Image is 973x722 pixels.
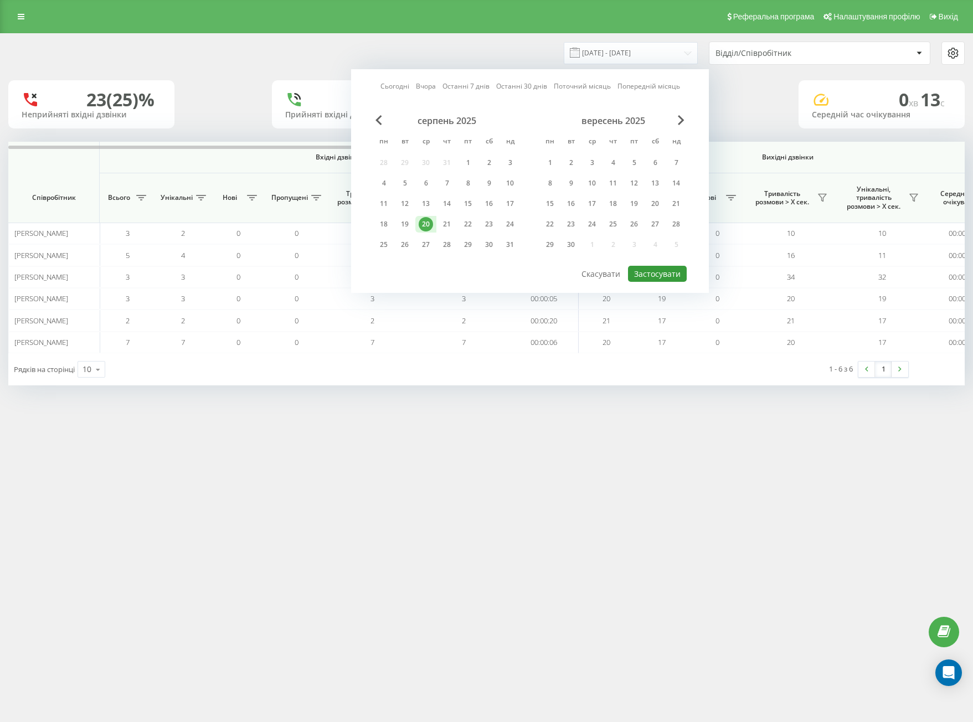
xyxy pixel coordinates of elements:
span: Next Month [678,115,684,125]
div: сб 23 серп 2025 р. [478,216,500,233]
div: пт 15 серп 2025 р. [457,195,478,212]
div: 17 [585,197,599,211]
div: 4 [377,176,391,190]
span: 2 [462,316,466,326]
div: ср 20 серп 2025 р. [415,216,436,233]
span: Вихід [939,12,958,21]
div: 20 [648,197,662,211]
span: Рядків на сторінці [14,364,75,374]
span: 10 [787,228,795,238]
div: сб 20 вер 2025 р. [645,195,666,212]
span: 20 [603,337,610,347]
div: пн 22 вер 2025 р. [539,216,560,233]
span: 7 [126,337,130,347]
div: 28 [669,217,683,231]
span: 17 [658,316,666,326]
span: 2 [370,316,374,326]
abbr: четвер [439,134,455,151]
a: Сьогодні [380,81,409,91]
div: 8 [461,176,475,190]
div: 10 [585,176,599,190]
div: чт 18 вер 2025 р. [603,195,624,212]
a: 1 [875,362,892,377]
div: 12 [398,197,412,211]
div: нд 17 серп 2025 р. [500,195,521,212]
div: ср 24 вер 2025 р. [581,216,603,233]
span: 17 [878,337,886,347]
span: Налаштування профілю [833,12,920,21]
span: 2 [181,228,185,238]
div: 1 [543,156,557,170]
div: нд 10 серп 2025 р. [500,175,521,192]
div: вт 30 вер 2025 р. [560,236,581,253]
td: 00:00:05 [509,288,579,310]
div: ср 17 вер 2025 р. [581,195,603,212]
div: 6 [419,176,433,190]
div: 21 [669,197,683,211]
div: пн 8 вер 2025 р. [539,175,560,192]
div: 26 [398,238,412,252]
div: 9 [482,176,496,190]
div: вт 16 вер 2025 р. [560,195,581,212]
span: [PERSON_NAME] [14,316,68,326]
span: 0 [295,272,298,282]
span: Тривалість розмови > Х сек. [750,189,814,207]
span: 0 [236,228,240,238]
span: 20 [787,337,795,347]
div: сб 30 серп 2025 р. [478,236,500,253]
span: Previous Month [375,115,382,125]
div: вересень 2025 [539,115,687,126]
span: 11 [878,250,886,260]
div: чт 4 вер 2025 р. [603,154,624,171]
span: Унікальні [161,193,193,202]
span: 3 [181,272,185,282]
div: вт 23 вер 2025 р. [560,216,581,233]
span: 4 [181,250,185,260]
span: Тривалість розмови > Х сек. [332,189,396,207]
span: 3 [126,228,130,238]
span: 19 [878,293,886,303]
span: 0 [715,228,719,238]
abbr: середа [584,134,600,151]
div: 13 [419,197,433,211]
span: 0 [715,250,719,260]
div: 23 (25)% [86,89,155,110]
div: 15 [461,197,475,211]
div: нд 7 вер 2025 р. [666,154,687,171]
div: сб 6 вер 2025 р. [645,154,666,171]
div: чт 21 серп 2025 р. [436,216,457,233]
span: 20 [787,293,795,303]
div: пн 15 вер 2025 р. [539,195,560,212]
span: c [940,97,945,109]
span: Пропущені [271,193,308,202]
div: Середній час очікування [812,110,951,120]
span: 0 [295,316,298,326]
div: пн 4 серп 2025 р. [373,175,394,192]
div: 19 [398,217,412,231]
div: нд 28 вер 2025 р. [666,216,687,233]
div: 1 - 6 з 6 [829,363,853,374]
div: 25 [377,238,391,252]
span: Нові [695,193,723,202]
div: 2 [482,156,496,170]
span: Реферальна програма [733,12,815,21]
div: 9 [564,176,578,190]
span: Вхідні дзвінки [128,153,549,162]
div: нд 21 вер 2025 р. [666,195,687,212]
div: 28 [440,238,454,252]
span: 0 [715,337,719,347]
div: пт 26 вер 2025 р. [624,216,645,233]
div: вт 26 серп 2025 р. [394,236,415,253]
div: 6 [648,156,662,170]
span: 21 [787,316,795,326]
div: сб 16 серп 2025 р. [478,195,500,212]
div: сб 2 серп 2025 р. [478,154,500,171]
div: 19 [627,197,641,211]
abbr: понеділок [542,134,558,151]
span: 21 [603,316,610,326]
div: 11 [606,176,620,190]
div: ср 6 серп 2025 р. [415,175,436,192]
div: нд 31 серп 2025 р. [500,236,521,253]
span: 0 [715,293,719,303]
span: 13 [920,87,945,111]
